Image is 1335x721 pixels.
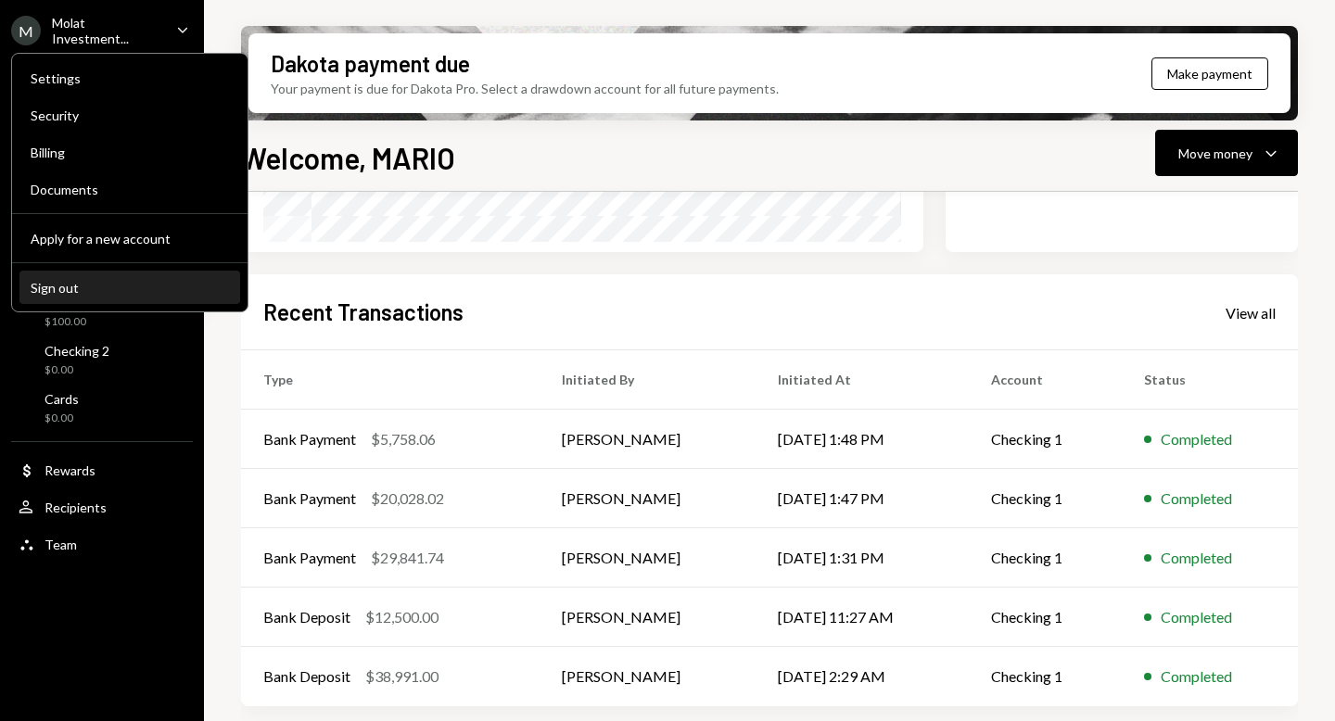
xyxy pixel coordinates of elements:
[969,528,1123,588] td: Checking 1
[271,79,779,98] div: Your payment is due for Dakota Pro. Select a drawdown account for all future payments.
[540,410,756,469] td: [PERSON_NAME]
[31,145,229,160] div: Billing
[44,537,77,552] div: Team
[1151,57,1268,90] button: Make payment
[263,665,350,688] div: Bank Deposit
[31,182,229,197] div: Documents
[1226,304,1276,323] div: View all
[44,391,79,407] div: Cards
[1226,302,1276,323] a: View all
[11,16,41,45] div: M
[44,500,107,515] div: Recipients
[263,297,464,327] h2: Recent Transactions
[1161,606,1232,628] div: Completed
[11,337,193,382] a: Checking 2$0.00
[540,350,756,410] th: Initiated By
[969,588,1123,647] td: Checking 1
[19,222,240,256] button: Apply for a new account
[241,139,455,176] h1: Welcome, MARIO
[540,588,756,647] td: [PERSON_NAME]
[969,469,1123,528] td: Checking 1
[19,172,240,206] a: Documents
[371,428,436,450] div: $5,758.06
[1155,130,1298,176] button: Move money
[756,469,968,528] td: [DATE] 1:47 PM
[756,528,968,588] td: [DATE] 1:31 PM
[365,606,439,628] div: $12,500.00
[1122,350,1298,410] th: Status
[371,487,444,510] div: $20,028.02
[44,343,109,359] div: Checking 2
[969,647,1123,706] td: Checking 1
[31,108,229,123] div: Security
[31,70,229,86] div: Settings
[263,428,356,450] div: Bank Payment
[540,647,756,706] td: [PERSON_NAME]
[263,606,350,628] div: Bank Deposit
[11,490,193,524] a: Recipients
[1178,144,1252,163] div: Move money
[44,462,95,478] div: Rewards
[1161,547,1232,569] div: Completed
[19,98,240,132] a: Security
[263,487,356,510] div: Bank Payment
[44,411,79,426] div: $0.00
[241,350,540,410] th: Type
[540,528,756,588] td: [PERSON_NAME]
[11,386,193,430] a: Cards$0.00
[271,48,470,79] div: Dakota payment due
[365,665,439,688] div: $38,991.00
[1161,487,1232,510] div: Completed
[756,588,968,647] td: [DATE] 11:27 AM
[44,314,96,330] div: $100.00
[969,350,1123,410] th: Account
[31,231,229,247] div: Apply for a new account
[19,272,240,305] button: Sign out
[44,362,109,378] div: $0.00
[756,350,968,410] th: Initiated At
[19,135,240,169] a: Billing
[540,469,756,528] td: [PERSON_NAME]
[756,647,968,706] td: [DATE] 2:29 AM
[1161,665,1232,688] div: Completed
[1161,428,1232,450] div: Completed
[263,547,356,569] div: Bank Payment
[756,410,968,469] td: [DATE] 1:48 PM
[11,527,193,561] a: Team
[11,453,193,487] a: Rewards
[52,15,161,46] div: Molat Investment...
[371,547,444,569] div: $29,841.74
[19,61,240,95] a: Settings
[31,280,229,296] div: Sign out
[969,410,1123,469] td: Checking 1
